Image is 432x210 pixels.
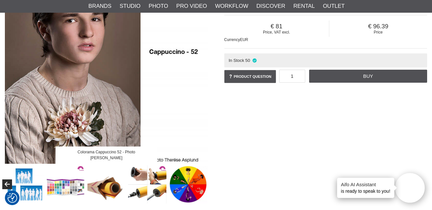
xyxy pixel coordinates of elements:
span: Currency [224,37,240,42]
a: Buy [309,70,427,83]
span: Price [329,30,427,35]
img: Supplied in robust packaging [87,165,126,204]
span: 81 [224,23,329,30]
a: Photo [149,2,168,10]
button: Previous [2,179,12,189]
span: 96.39 [329,23,427,30]
img: Stop the paper from freerolling with Colorama Background Paper Stop [128,165,166,204]
span: Price, VAT excl. [224,30,329,35]
a: Pro Video [176,2,207,10]
a: Workflow [215,2,248,10]
div: is ready to speak to you! [337,178,394,198]
img: Colorama Color Wheel [169,165,207,204]
span: EUR [240,37,248,42]
a: Brands [88,2,111,10]
a: Rental [294,2,315,10]
a: Outlet [323,2,345,10]
a: Product question [224,70,276,83]
i: In stock [252,58,257,63]
span: In Stock [229,58,244,63]
button: Consent Preferences [7,192,17,204]
a: Discover [256,2,285,10]
img: Seamless Paper Width Comparison [6,165,44,204]
a: Studio [120,2,140,10]
img: Order the Colorama color chart to see the colors live [46,165,85,204]
h4: Aifo AI Assistant [341,181,390,188]
span: 50 [245,58,250,63]
img: Revisit consent button [7,193,17,203]
div: Colorama Cappuccino 52 - Photo [PERSON_NAME] [56,147,157,164]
